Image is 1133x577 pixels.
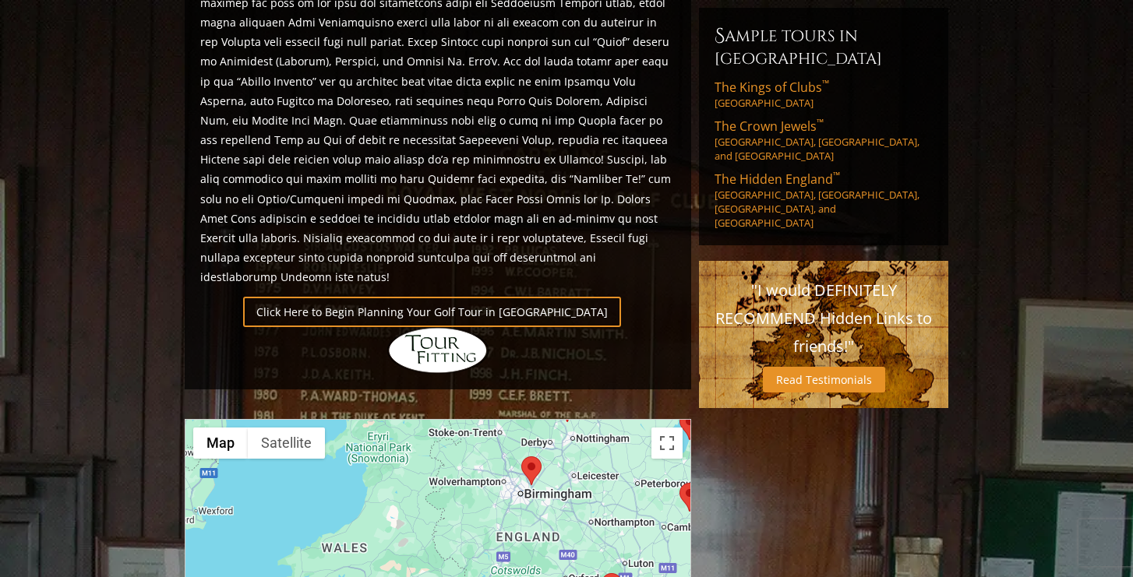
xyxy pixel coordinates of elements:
[817,116,824,129] sup: ™
[715,79,933,110] a: The Kings of Clubs™[GEOGRAPHIC_DATA]
[833,169,840,182] sup: ™
[651,427,683,459] button: Toggle fullscreen view
[822,77,829,90] sup: ™
[715,118,824,135] span: The Crown Jewels
[248,427,325,459] button: Show satellite imagery
[715,276,933,361] p: "I would DEFINITELY RECOMMEND Hidden Links to friends!"
[387,327,489,374] img: Hidden Links
[715,79,829,96] span: The Kings of Clubs
[715,171,933,230] a: The Hidden England™[GEOGRAPHIC_DATA], [GEOGRAPHIC_DATA], [GEOGRAPHIC_DATA], and [GEOGRAPHIC_DATA]
[763,367,885,392] a: Read Testimonials
[715,23,933,69] h6: Sample Tours in [GEOGRAPHIC_DATA]
[715,171,840,188] span: The Hidden England
[243,297,621,327] a: Click Here to Begin Planning Your Golf Tour in [GEOGRAPHIC_DATA]
[193,427,248,459] button: Show street map
[715,118,933,163] a: The Crown Jewels™[GEOGRAPHIC_DATA], [GEOGRAPHIC_DATA], and [GEOGRAPHIC_DATA]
